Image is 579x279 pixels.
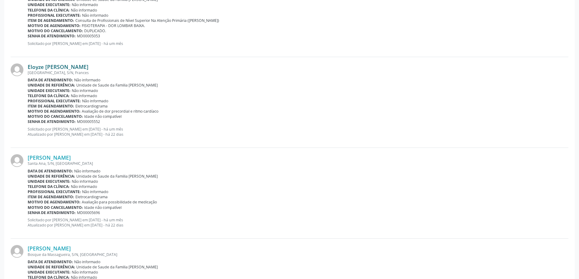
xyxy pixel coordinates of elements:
b: Unidade de referência: [28,83,75,88]
span: Não informado [82,189,108,194]
b: Motivo do cancelamento: [28,205,83,210]
span: MD00005053 [77,33,100,39]
span: Não informado [74,168,100,174]
a: [PERSON_NAME] [28,154,71,161]
div: Santa Ana, S/N, [GEOGRAPHIC_DATA] [28,161,568,166]
b: Motivo de agendamento: [28,199,81,205]
span: Eletrocardiograma [75,194,108,199]
div: [GEOGRAPHIC_DATA], S/N, Frances [28,70,568,75]
img: img [11,63,23,76]
b: Telefone da clínica: [28,93,70,98]
span: MD00005552 [77,119,100,124]
span: FISIOTERAPIA - DOR LOMBAR BAIXA. [82,23,145,28]
p: Solicitado por [PERSON_NAME] em [DATE] - há um mês Atualizado por [PERSON_NAME] em [DATE] - há 22... [28,217,568,228]
b: Senha de atendimento: [28,119,76,124]
span: Não informado [72,179,98,184]
b: Motivo do cancelamento: [28,114,83,119]
b: Data de atendimento: [28,77,73,83]
b: Telefone da clínica: [28,184,70,189]
span: Consulta de Profissionais de Nível Superior Na Atenção Primária ([PERSON_NAME]) [75,18,219,23]
span: Não informado [82,13,108,18]
b: Telefone da clínica: [28,8,70,13]
p: Solicitado por [PERSON_NAME] em [DATE] - há um mês Atualizado por [PERSON_NAME] em [DATE] - há 22... [28,127,568,137]
span: Unidade de Saude da Familia [PERSON_NAME] [76,83,158,88]
div: Bosque da Massagueira, S/N, [GEOGRAPHIC_DATA] [28,252,568,257]
b: Senha de atendimento: [28,33,76,39]
b: Profissional executante: [28,13,81,18]
b: Unidade executante: [28,88,71,93]
b: Motivo do cancelamento: [28,28,83,33]
span: Unidade de Saude da Familia [PERSON_NAME] [76,174,158,179]
span: Não informado [72,270,98,275]
b: Data de atendimento: [28,259,73,264]
span: MD00005696 [77,210,100,215]
span: Não informado [82,98,108,104]
b: Unidade de referência: [28,264,75,270]
span: Avaliação para possibilidade de medicação [82,199,157,205]
b: Data de atendimento: [28,168,73,174]
p: Solicitado por [PERSON_NAME] em [DATE] - há um mês [28,41,568,46]
b: Unidade executante: [28,270,71,275]
span: Não informado [71,184,97,189]
span: Avaliação de dor precordial e ritmo cardíaco [82,109,158,114]
b: Item de agendamento: [28,18,74,23]
a: Eloyze [PERSON_NAME] [28,63,88,70]
span: Não informado [72,2,98,7]
span: Não informado [71,8,97,13]
b: Profissional executante: [28,98,81,104]
span: Eletrocardiograma [75,104,108,109]
b: Profissional executante: [28,189,81,194]
span: Idade não compatível [84,205,122,210]
span: Não informado [74,259,100,264]
span: Não informado [72,88,98,93]
a: [PERSON_NAME] [28,245,71,252]
span: Idade não compatível [84,114,122,119]
span: Unidade de Saude da Familia [PERSON_NAME] [76,264,158,270]
span: Não informado [71,93,97,98]
b: Unidade executante: [28,2,71,7]
b: Motivo de agendamento: [28,23,81,28]
span: DUPLICADO. [84,28,106,33]
span: Não informado [74,77,100,83]
b: Senha de atendimento: [28,210,76,215]
img: img [11,245,23,258]
b: Unidade de referência: [28,174,75,179]
img: img [11,154,23,167]
b: Item de agendamento: [28,194,74,199]
b: Item de agendamento: [28,104,74,109]
b: Unidade executante: [28,179,71,184]
b: Motivo de agendamento: [28,109,81,114]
